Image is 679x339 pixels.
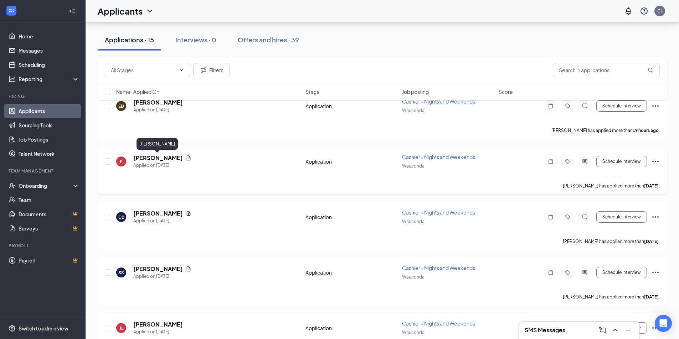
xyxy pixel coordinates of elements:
div: Applied on [DATE] [133,106,183,113]
div: Onboarding [19,182,73,189]
div: Open Intercom Messenger [655,315,672,332]
div: Application [305,324,398,332]
button: Schedule Interview [596,211,647,223]
a: Scheduling [19,58,79,72]
h3: SMS Messages [525,326,565,334]
div: CB [118,214,124,220]
button: Schedule Interview [596,267,647,278]
a: Applicants [19,104,79,118]
div: Switch to admin view [19,325,68,332]
p: [PERSON_NAME] has applied more than . [563,294,660,300]
svg: ChevronDown [179,67,184,73]
button: Minimize [622,324,634,336]
button: ComposeMessage [597,324,608,336]
a: Team [19,193,79,207]
b: [DATE] [644,183,659,189]
svg: Document [186,266,191,272]
svg: Ellipses [651,324,660,332]
svg: ActiveChat [581,270,589,275]
b: [DATE] [644,239,659,244]
svg: WorkstreamLogo [8,7,15,14]
div: Application [305,158,398,165]
input: All Stages [111,66,176,74]
h5: [PERSON_NAME] [133,321,183,328]
div: Applied on [DATE] [133,217,191,224]
span: Wauconda [402,219,425,224]
b: 19 hours ago [633,128,659,133]
div: Offers and hires · 39 [238,35,299,44]
a: PayrollCrown [19,253,79,268]
div: CL [657,8,663,14]
span: Wauconda [402,330,425,335]
svg: QuestionInfo [640,7,648,15]
h5: [PERSON_NAME] [133,154,183,162]
div: Team Management [9,168,78,174]
span: Cashier - Nights and Weekends [402,320,475,327]
a: DocumentsCrown [19,207,79,221]
button: Filter Filters [193,63,230,77]
h5: [PERSON_NAME] [133,265,183,273]
div: Hiring [9,93,78,99]
div: JL [119,325,123,331]
a: Home [19,29,79,43]
p: [PERSON_NAME] has applied more than . [563,183,660,189]
button: Schedule Interview [596,156,647,167]
svg: Note [546,270,555,275]
div: Applied on [DATE] [133,273,191,280]
a: Job Postings [19,132,79,147]
svg: Minimize [624,326,632,334]
span: Cashier - Nights and Weekends [402,154,475,160]
a: Sourcing Tools [19,118,79,132]
svg: Filter [199,66,208,74]
svg: ChevronDown [145,7,154,15]
div: Interviews · 0 [175,35,216,44]
svg: ActiveChat [581,214,589,220]
input: Search in applications [553,63,660,77]
span: Job posting [402,88,429,95]
svg: Ellipses [651,268,660,277]
svg: UserCheck [9,182,16,189]
svg: Note [546,214,555,220]
svg: Tag [564,159,572,164]
svg: Settings [9,325,16,332]
div: Applied on [DATE] [133,162,191,169]
svg: Ellipses [651,213,660,221]
span: Wauconda [402,274,425,280]
a: Talent Network [19,147,79,161]
h5: [PERSON_NAME] [133,210,183,217]
span: Cashier - Nights and Weekends [402,209,475,216]
span: Score [499,88,513,95]
svg: ComposeMessage [598,326,607,334]
svg: Document [186,155,191,161]
b: [DATE] [644,294,659,300]
button: ChevronUp [609,324,621,336]
p: [PERSON_NAME] has applied more than . [551,127,660,133]
svg: Note [546,159,555,164]
span: Wauconda [402,108,425,113]
div: Application [305,213,398,221]
p: [PERSON_NAME] has applied more than . [563,238,660,244]
div: Applied on [DATE] [133,328,183,335]
svg: MagnifyingGlass [648,67,653,73]
svg: Tag [564,270,572,275]
svg: Notifications [624,7,633,15]
span: Stage [305,88,320,95]
svg: ActiveChat [581,159,589,164]
a: SurveysCrown [19,221,79,235]
svg: Ellipses [651,157,660,166]
svg: ChevronUp [611,326,619,334]
span: Cashier - Nights and Weekends [402,265,475,271]
svg: Analysis [9,75,16,83]
div: Application [305,269,398,276]
div: Reporting [19,75,80,83]
svg: Document [186,211,191,216]
a: Messages [19,43,79,58]
span: Wauconda [402,163,425,169]
svg: Tag [564,214,572,220]
div: Payroll [9,243,78,249]
svg: Collapse [69,7,76,15]
div: Applications · 15 [105,35,154,44]
div: JL [119,159,123,165]
h1: Applicants [98,5,143,17]
div: SS [118,270,124,276]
